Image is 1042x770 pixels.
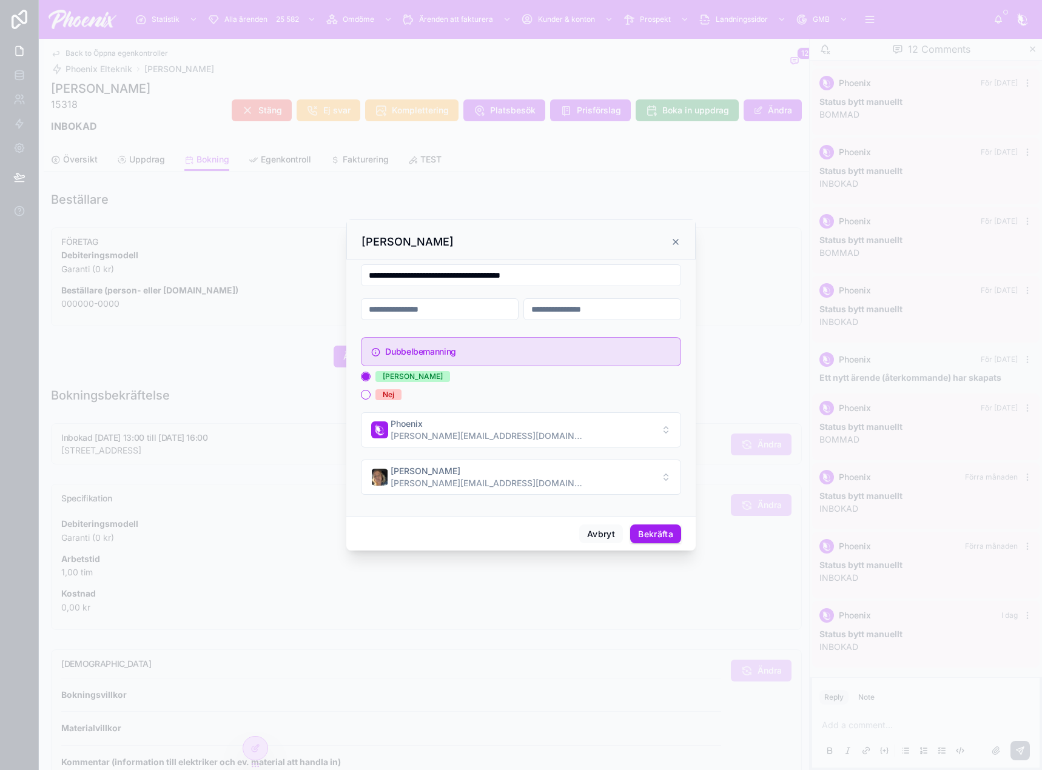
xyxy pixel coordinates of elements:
span: [PERSON_NAME] [391,465,585,477]
button: Select Button [361,412,681,447]
button: Bekräfta [630,524,681,544]
div: [PERSON_NAME] [383,371,443,382]
button: Select Button [361,460,681,495]
h5: Dubbelbemanning [385,347,671,356]
span: [PERSON_NAME][EMAIL_ADDRESS][DOMAIN_NAME] [391,430,585,442]
button: Avbryt [579,524,623,544]
div: Nej [383,389,394,400]
span: Phoenix [391,418,585,430]
span: [PERSON_NAME][EMAIL_ADDRESS][DOMAIN_NAME] [391,477,585,489]
h3: [PERSON_NAME] [361,235,454,249]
